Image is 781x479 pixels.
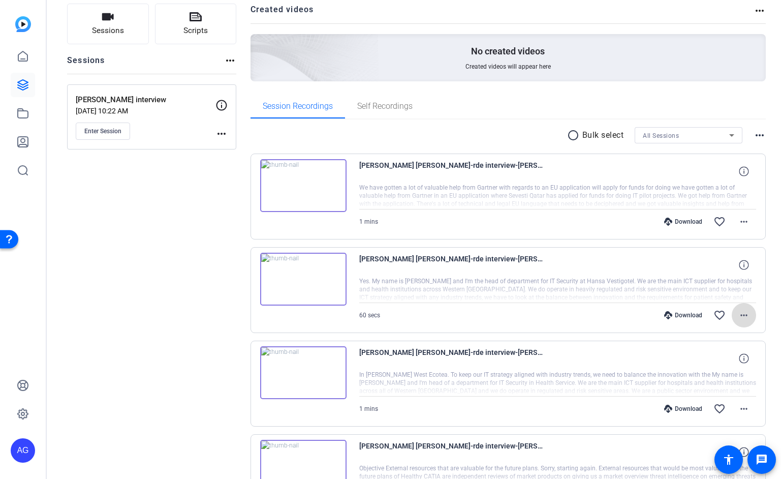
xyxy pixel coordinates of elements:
mat-icon: favorite_border [713,403,726,415]
span: [PERSON_NAME] [PERSON_NAME]-rde interview-[PERSON_NAME]-2025-10-06-09-28-05-254-0 [359,253,547,277]
span: All Sessions [643,132,679,139]
span: Self Recordings [357,102,413,110]
span: Sessions [92,25,124,37]
img: thumb-nail [260,159,347,212]
h2: Sessions [67,54,105,74]
mat-icon: more_horiz [224,54,236,67]
mat-icon: more_horiz [754,5,766,17]
div: Download [659,218,707,226]
div: Download [659,311,707,319]
p: No created videos [471,45,545,57]
span: 60 secs [359,312,380,319]
span: [PERSON_NAME] [PERSON_NAME]-rde interview-[PERSON_NAME]-Chrome-2025-10-06-09-24-38-162-0 [359,440,547,464]
span: 1 mins [359,218,378,225]
h2: Created videos [251,4,754,23]
mat-icon: accessibility [723,454,735,466]
div: Download [659,405,707,413]
span: [PERSON_NAME] [PERSON_NAME]-rde interview-[PERSON_NAME]-2025-10-06-09-26-37-551-0 [359,346,547,371]
img: thumb-nail [260,253,347,306]
span: [PERSON_NAME] [PERSON_NAME]-rde interview-[PERSON_NAME]-Chrome-2025-10-06-09-32-12-793-0 [359,159,547,184]
button: Scripts [155,4,237,44]
button: Enter Session [76,123,130,140]
div: AG [11,438,35,463]
mat-icon: more_horiz [738,309,750,321]
mat-icon: more_horiz [738,216,750,228]
p: [DATE] 10:22 AM [76,107,215,115]
mat-icon: radio_button_unchecked [567,129,582,141]
mat-icon: more_horiz [215,128,228,140]
mat-icon: more_horiz [738,403,750,415]
button: Sessions [67,4,149,44]
span: 1 mins [359,405,378,412]
span: Scripts [183,25,208,37]
img: blue-gradient.svg [15,16,31,32]
mat-icon: favorite_border [713,216,726,228]
mat-icon: favorite_border [713,309,726,321]
p: Bulk select [582,129,624,141]
p: [PERSON_NAME] interview [76,94,215,106]
mat-icon: more_horiz [754,129,766,141]
mat-icon: message [756,454,768,466]
span: Created videos will appear here [465,63,551,71]
img: thumb-nail [260,346,347,399]
span: Session Recordings [263,102,333,110]
span: Enter Session [84,127,121,135]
